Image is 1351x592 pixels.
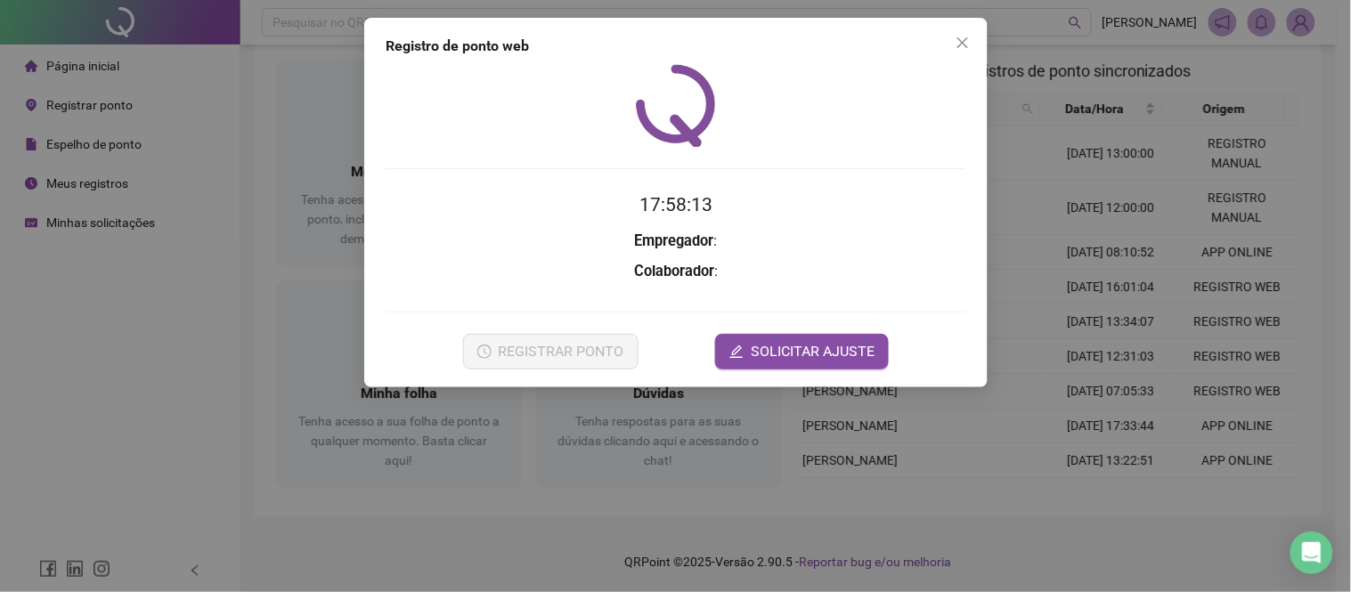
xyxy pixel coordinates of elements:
[948,28,977,57] button: Close
[956,36,970,50] span: close
[639,194,712,215] time: 17:58:13
[386,230,966,253] h3: :
[1290,531,1333,574] div: Open Intercom Messenger
[715,334,889,369] button: editSOLICITAR AJUSTE
[636,64,716,147] img: QRPoint
[751,341,875,362] span: SOLICITAR AJUSTE
[386,260,966,283] h3: :
[386,36,966,57] div: Registro de ponto web
[729,345,744,359] span: edit
[634,232,713,249] strong: Empregador
[634,263,714,280] strong: Colaborador
[462,334,638,369] button: REGISTRAR PONTO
